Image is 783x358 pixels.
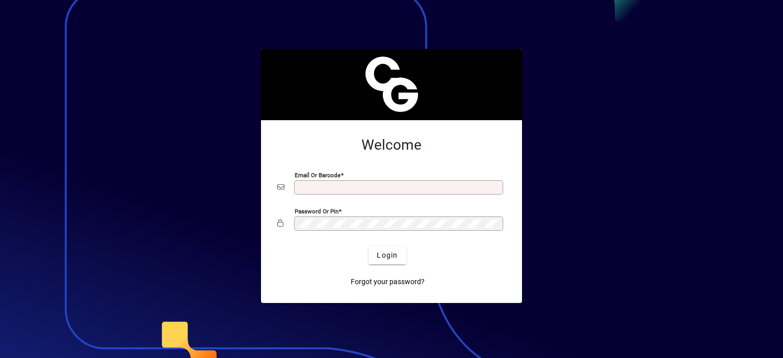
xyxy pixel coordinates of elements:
[347,272,429,291] a: Forgot your password?
[377,250,398,261] span: Login
[277,136,506,154] h2: Welcome
[351,277,425,287] span: Forgot your password?
[369,246,406,264] button: Login
[295,208,338,215] mat-label: Password or Pin
[295,172,341,179] mat-label: Email or Barcode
